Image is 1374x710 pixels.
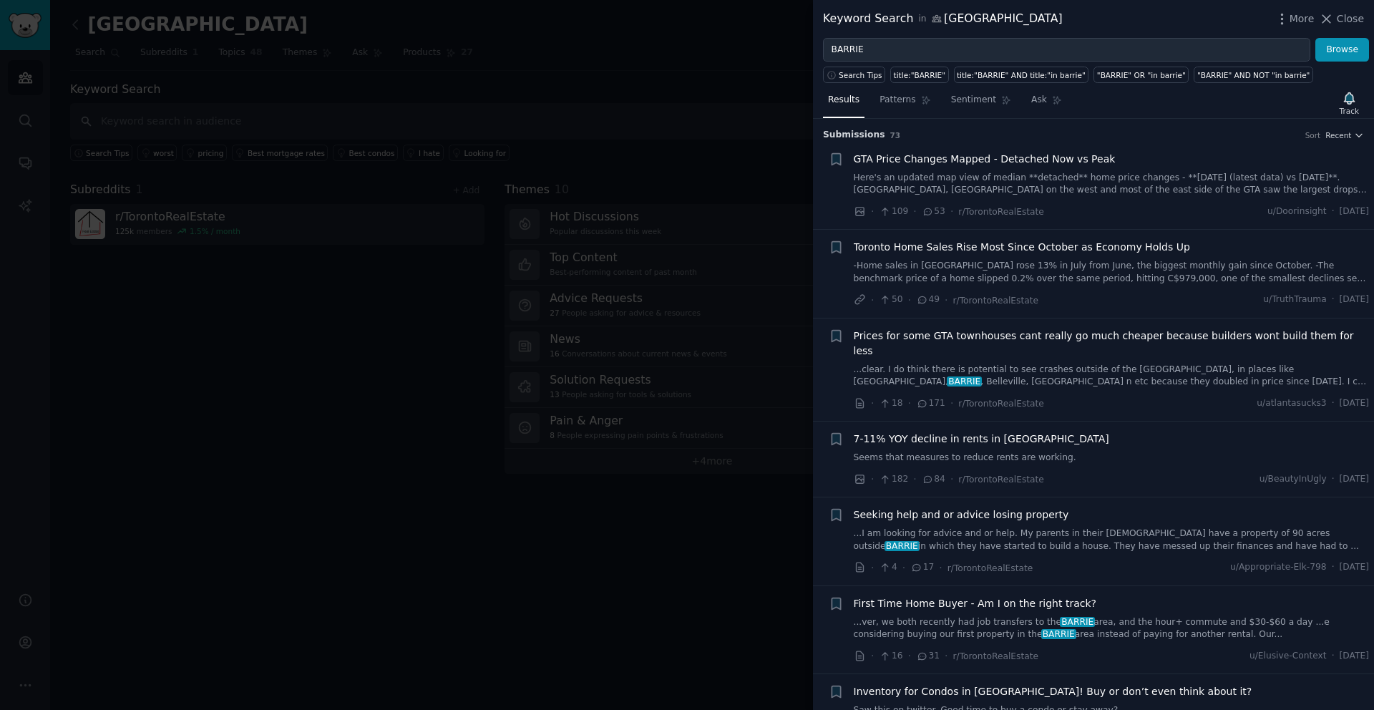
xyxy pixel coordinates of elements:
span: BARRIE [1060,617,1095,627]
a: Results [823,89,864,118]
span: [DATE] [1340,205,1369,218]
span: Patterns [880,94,915,107]
span: · [913,472,916,487]
span: · [950,396,953,411]
span: 16 [879,650,902,663]
span: · [1332,205,1335,218]
a: "BARRIE" AND NOT "in barrie" [1194,67,1313,83]
button: Close [1319,11,1364,26]
button: Recent [1325,130,1364,140]
span: · [908,293,911,308]
span: · [1332,561,1335,574]
a: Seems that measures to reduce rents are working. [854,452,1370,465]
button: Track [1335,88,1364,118]
span: BARRIE [947,376,982,386]
button: More [1275,11,1315,26]
span: 50 [879,293,902,306]
span: r/TorontoRealEstate [958,207,1044,217]
input: Try a keyword related to your business [823,38,1310,62]
span: Submission s [823,129,885,142]
a: ...clear. I do think there is potential to see crashes outside of the [GEOGRAPHIC_DATA], in place... [854,364,1370,389]
a: title:"BARRIE" AND title:"in barrie" [954,67,1089,83]
span: 18 [879,397,902,410]
div: "BARRIE" AND NOT "in barrie" [1197,70,1310,80]
div: title:"BARRIE" [894,70,945,80]
span: · [902,560,905,575]
span: Search Tips [839,70,882,80]
span: 4 [879,561,897,574]
div: title:"BARRIE" AND title:"in barrie" [957,70,1086,80]
span: Results [828,94,859,107]
a: ...I am looking for advice and or help. My parents in their [DEMOGRAPHIC_DATA] have a property of... [854,527,1370,553]
span: · [871,293,874,308]
span: u/Appropriate-Elk-798 [1230,561,1327,574]
span: 109 [879,205,908,218]
a: Here's an updated map view of median **detached** home price changes - **[DATE] (latest data) vs ... [854,172,1370,197]
div: Sort [1305,130,1321,140]
span: [DATE] [1340,397,1369,410]
span: · [871,560,874,575]
span: r/TorontoRealEstate [953,651,1039,661]
a: Sentiment [946,89,1016,118]
a: First Time Home Buyer - Am I on the right track? [854,596,1096,611]
span: u/TruthTrauma [1263,293,1326,306]
a: GTA Price Changes Mapped - Detached Now vs Peak [854,152,1116,167]
span: · [1332,650,1335,663]
a: Toronto Home Sales Rise Most Since October as Economy Holds Up [854,240,1190,255]
span: 53 [922,205,945,218]
span: r/TorontoRealEstate [958,475,1044,485]
a: Prices for some GTA townhouses cant really go much cheaper because builders wont build them for less [854,329,1370,359]
span: BARRIE [885,541,920,551]
span: · [871,648,874,663]
span: [DATE] [1340,293,1369,306]
span: · [1332,397,1335,410]
span: · [945,293,947,308]
div: Track [1340,106,1359,116]
a: Patterns [874,89,935,118]
span: 73 [890,131,901,140]
span: Close [1337,11,1364,26]
span: 49 [916,293,940,306]
span: r/TorontoRealEstate [947,563,1033,573]
span: · [908,648,911,663]
span: More [1290,11,1315,26]
span: in [918,13,926,26]
span: · [871,204,874,219]
span: u/atlantasucks3 [1257,397,1326,410]
a: -Home sales in [GEOGRAPHIC_DATA] rose 13% in July from June, the biggest monthly gain since Octob... [854,260,1370,285]
span: 171 [916,397,945,410]
span: 31 [916,650,940,663]
span: · [950,472,953,487]
span: · [908,396,911,411]
span: BARRIE [1041,629,1076,639]
span: u/Elusive-Context [1249,650,1327,663]
span: [DATE] [1340,650,1369,663]
span: [DATE] [1340,473,1369,486]
span: r/TorontoRealEstate [958,399,1044,409]
span: [DATE] [1340,561,1369,574]
span: 182 [879,473,908,486]
span: · [1332,293,1335,306]
span: u/Doorinsight [1267,205,1327,218]
span: 84 [922,473,945,486]
span: · [950,204,953,219]
a: "BARRIE" OR "in barrie" [1093,67,1189,83]
a: title:"BARRIE" [890,67,948,83]
div: "BARRIE" OR "in barrie" [1097,70,1186,80]
span: Recent [1325,130,1351,140]
span: · [1332,473,1335,486]
span: Ask [1031,94,1047,107]
a: Seeking help and or advice losing property [854,507,1069,522]
div: Keyword Search [GEOGRAPHIC_DATA] [823,10,1063,28]
span: Sentiment [951,94,996,107]
a: Inventory for Condos in [GEOGRAPHIC_DATA]! Buy or don’t even think about it? [854,684,1252,699]
button: Browse [1315,38,1369,62]
button: Search Tips [823,67,885,83]
span: · [913,204,916,219]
